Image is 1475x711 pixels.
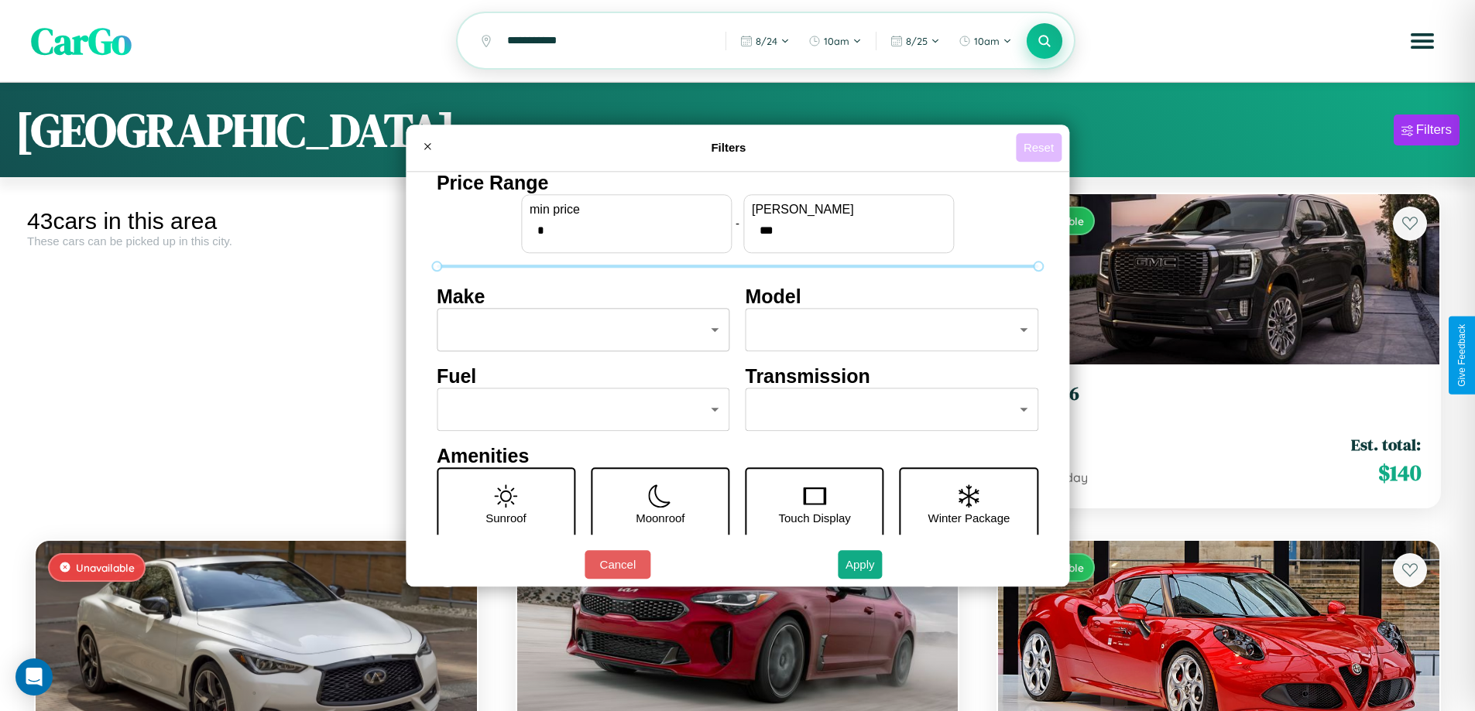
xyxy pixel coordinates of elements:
[437,445,1038,467] h4: Amenities
[752,203,945,217] label: [PERSON_NAME]
[1017,383,1421,421] a: GMC C62018
[951,29,1020,53] button: 10am
[1351,433,1421,456] span: Est. total:
[76,561,135,574] span: Unavailable
[441,141,1016,154] h4: Filters
[1016,133,1062,162] button: Reset
[824,35,849,47] span: 10am
[746,365,1039,388] h4: Transmission
[31,15,132,67] span: CarGo
[838,550,883,579] button: Apply
[15,658,53,696] div: Open Intercom Messenger
[27,234,485,248] div: These cars can be picked up in this city.
[1378,457,1421,488] span: $ 140
[883,29,948,53] button: 8/25
[732,29,798,53] button: 8/24
[1055,470,1088,485] span: / day
[585,550,650,579] button: Cancel
[736,213,739,234] p: -
[928,508,1010,528] p: Winter Package
[1456,324,1467,387] div: Give Feedback
[437,365,730,388] h4: Fuel
[15,98,455,162] h1: [GEOGRAPHIC_DATA]
[746,285,1039,308] h4: Model
[756,35,777,47] span: 8 / 24
[1416,122,1452,138] div: Filters
[1394,115,1460,145] button: Filters
[801,29,870,53] button: 10am
[778,508,850,528] p: Touch Display
[530,203,723,217] label: min price
[437,172,1038,194] h4: Price Range
[485,508,527,528] p: Sunroof
[27,208,485,234] div: 43 cars in this area
[1017,383,1421,405] h3: GMC C6
[906,35,928,47] span: 8 / 25
[1401,19,1444,63] button: Open menu
[636,508,684,528] p: Moonroof
[437,285,730,308] h4: Make
[974,35,1000,47] span: 10am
